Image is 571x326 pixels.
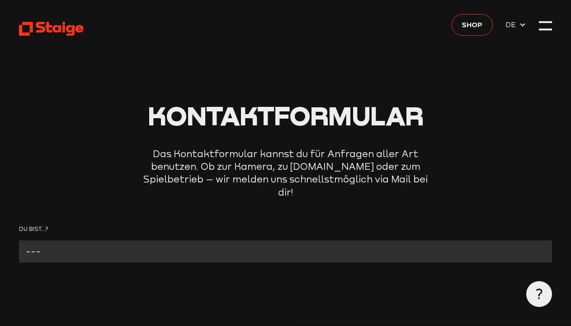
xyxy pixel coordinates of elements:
p: Das Kontaktformular kannst du für Anfragen aller Art benutzen. Ob zur Kamera, zu [DOMAIN_NAME] od... [139,148,433,199]
span: Shop [462,19,482,30]
span: DE [505,19,519,30]
span: Kontaktformular [148,100,424,131]
form: Contact form [19,224,552,263]
label: Du bist...? [19,224,552,234]
a: Shop [452,14,492,36]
